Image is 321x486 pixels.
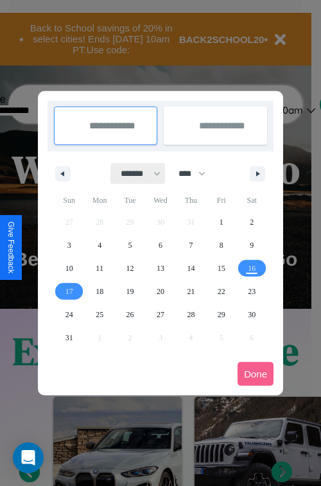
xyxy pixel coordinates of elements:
[54,234,84,257] button: 3
[237,257,267,280] button: 16
[237,234,267,257] button: 9
[218,303,225,326] span: 29
[126,280,134,303] span: 19
[96,303,103,326] span: 25
[187,257,195,280] span: 14
[206,190,236,211] span: Fri
[250,211,254,234] span: 2
[126,257,134,280] span: 12
[157,257,164,280] span: 13
[237,280,267,303] button: 23
[13,442,44,473] div: Open Intercom Messenger
[237,190,267,211] span: Sat
[115,190,145,211] span: Tue
[6,221,15,273] div: Give Feedback
[206,280,236,303] button: 22
[98,234,101,257] span: 4
[115,303,145,326] button: 26
[54,326,84,349] button: 31
[67,234,71,257] span: 3
[54,303,84,326] button: 24
[187,280,195,303] span: 21
[145,190,175,211] span: Wed
[115,234,145,257] button: 5
[187,303,195,326] span: 28
[176,190,206,211] span: Thu
[65,257,73,280] span: 10
[84,257,114,280] button: 11
[238,362,273,386] button: Done
[157,280,164,303] span: 20
[206,234,236,257] button: 8
[96,257,103,280] span: 11
[206,257,236,280] button: 15
[84,303,114,326] button: 25
[189,234,193,257] span: 7
[54,280,84,303] button: 17
[248,257,256,280] span: 16
[126,303,134,326] span: 26
[237,303,267,326] button: 30
[145,257,175,280] button: 13
[84,280,114,303] button: 18
[220,234,223,257] span: 8
[250,234,254,257] span: 9
[96,280,103,303] span: 18
[115,280,145,303] button: 19
[248,303,256,326] span: 30
[128,234,132,257] span: 5
[115,257,145,280] button: 12
[176,234,206,257] button: 7
[65,303,73,326] span: 24
[54,257,84,280] button: 10
[145,234,175,257] button: 6
[65,326,73,349] span: 31
[176,257,206,280] button: 14
[218,257,225,280] span: 15
[159,234,162,257] span: 6
[145,303,175,326] button: 27
[176,280,206,303] button: 21
[65,280,73,303] span: 17
[206,303,236,326] button: 29
[176,303,206,326] button: 28
[218,280,225,303] span: 22
[84,234,114,257] button: 4
[206,211,236,234] button: 1
[157,303,164,326] span: 27
[237,211,267,234] button: 2
[220,211,223,234] span: 1
[248,280,256,303] span: 23
[54,190,84,211] span: Sun
[145,280,175,303] button: 20
[84,190,114,211] span: Mon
